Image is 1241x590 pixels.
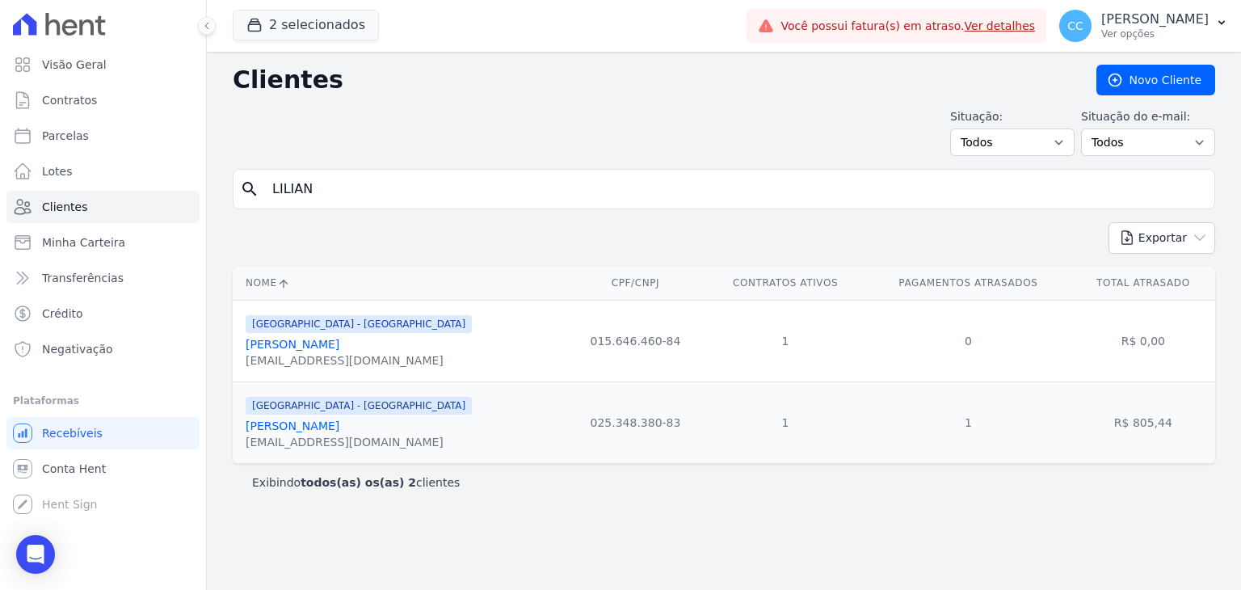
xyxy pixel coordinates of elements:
[42,92,97,108] span: Contratos
[246,419,339,432] a: [PERSON_NAME]
[1071,300,1215,381] td: R$ 0,00
[42,199,87,215] span: Clientes
[301,476,416,489] b: todos(as) os(as) 2
[263,173,1208,205] input: Buscar por nome, CPF ou e-mail
[950,108,1075,125] label: Situação:
[705,300,865,381] td: 1
[246,434,472,450] div: [EMAIL_ADDRESS][DOMAIN_NAME]
[42,306,83,322] span: Crédito
[246,397,472,415] span: [GEOGRAPHIC_DATA] - [GEOGRAPHIC_DATA]
[42,341,113,357] span: Negativação
[1101,27,1209,40] p: Ver opções
[16,535,55,574] div: Open Intercom Messenger
[1067,20,1083,32] span: CC
[42,234,125,251] span: Minha Carteira
[233,65,1071,95] h2: Clientes
[6,155,200,188] a: Lotes
[233,267,566,300] th: Nome
[42,57,107,73] span: Visão Geral
[6,333,200,365] a: Negativação
[705,381,865,463] td: 1
[246,352,472,369] div: [EMAIL_ADDRESS][DOMAIN_NAME]
[42,128,89,144] span: Parcelas
[6,226,200,259] a: Minha Carteira
[6,262,200,294] a: Transferências
[42,270,124,286] span: Transferências
[6,453,200,485] a: Conta Hent
[246,315,472,333] span: [GEOGRAPHIC_DATA] - [GEOGRAPHIC_DATA]
[566,381,705,463] td: 025.348.380-83
[566,300,705,381] td: 015.646.460-84
[1046,3,1241,48] button: CC [PERSON_NAME] Ver opções
[6,417,200,449] a: Recebíveis
[865,267,1071,300] th: Pagamentos Atrasados
[566,267,705,300] th: CPF/CNPJ
[240,179,259,199] i: search
[1081,108,1215,125] label: Situação do e-mail:
[705,267,865,300] th: Contratos Ativos
[6,191,200,223] a: Clientes
[965,19,1036,32] a: Ver detalhes
[233,10,379,40] button: 2 selecionados
[865,381,1071,463] td: 1
[42,425,103,441] span: Recebíveis
[1071,267,1215,300] th: Total Atrasado
[6,48,200,81] a: Visão Geral
[865,300,1071,381] td: 0
[42,461,106,477] span: Conta Hent
[252,474,460,491] p: Exibindo clientes
[1071,381,1215,463] td: R$ 805,44
[1096,65,1215,95] a: Novo Cliente
[1108,222,1215,254] button: Exportar
[13,391,193,411] div: Plataformas
[6,120,200,152] a: Parcelas
[6,84,200,116] a: Contratos
[6,297,200,330] a: Crédito
[1101,11,1209,27] p: [PERSON_NAME]
[42,163,73,179] span: Lotes
[780,18,1035,35] span: Você possui fatura(s) em atraso.
[246,338,339,351] a: [PERSON_NAME]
